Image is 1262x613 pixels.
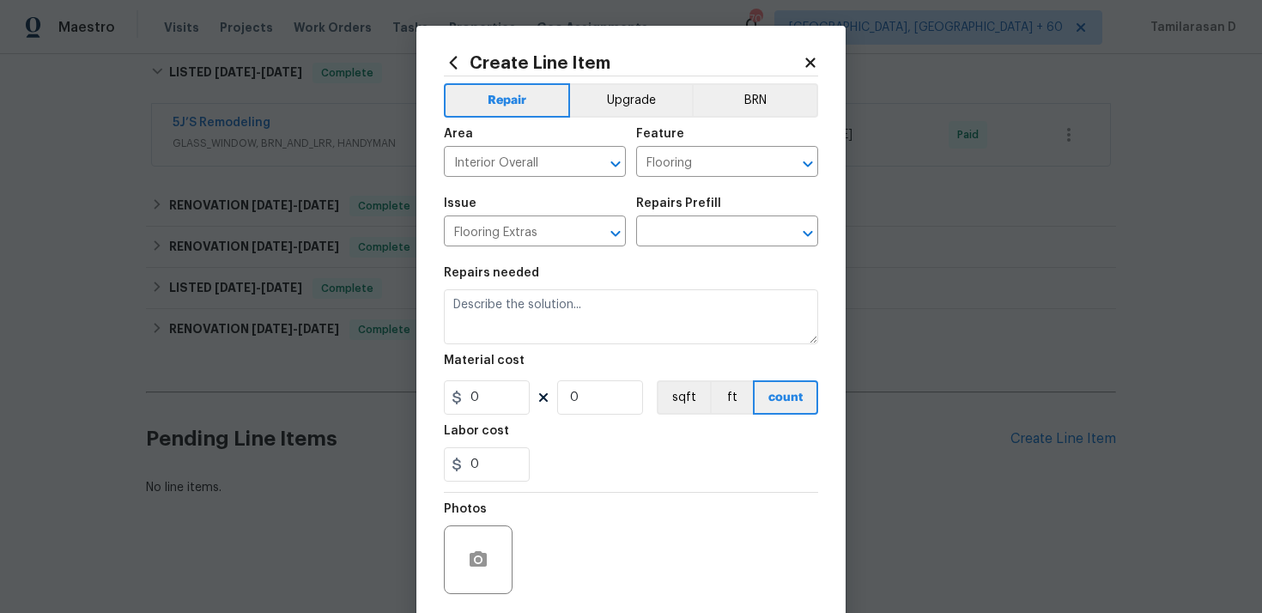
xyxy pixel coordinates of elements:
[444,355,525,367] h5: Material cost
[657,380,710,415] button: sqft
[710,380,753,415] button: ft
[444,53,803,72] h2: Create Line Item
[570,83,693,118] button: Upgrade
[444,197,476,209] h5: Issue
[444,128,473,140] h5: Area
[604,222,628,246] button: Open
[444,83,570,118] button: Repair
[753,380,818,415] button: count
[796,222,820,246] button: Open
[604,152,628,176] button: Open
[444,267,539,279] h5: Repairs needed
[636,128,684,140] h5: Feature
[692,83,818,118] button: BRN
[796,152,820,176] button: Open
[444,425,509,437] h5: Labor cost
[636,197,721,209] h5: Repairs Prefill
[444,503,487,515] h5: Photos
